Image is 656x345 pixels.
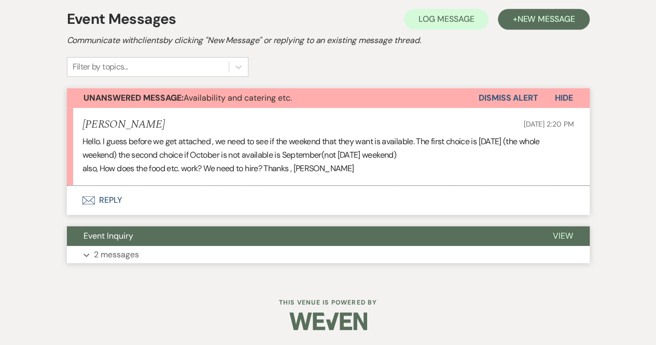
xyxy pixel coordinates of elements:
[404,9,488,30] button: Log Message
[67,186,590,215] button: Reply
[94,248,139,261] p: 2 messages
[82,118,165,131] h5: [PERSON_NAME]
[538,88,590,108] button: Hide
[498,9,589,30] button: +New Message
[479,88,538,108] button: Dismiss Alert
[289,303,367,339] img: Weven Logo
[83,92,292,103] span: Availability and catering etc.
[67,88,479,108] button: Unanswered Message:Availability and catering etc.
[67,246,590,264] button: 2 messages
[523,119,574,129] span: [DATE] 2:20 PM
[517,13,575,24] span: New Message
[67,8,176,30] h1: Event Messages
[555,92,573,103] span: Hide
[536,226,590,246] button: View
[67,34,590,47] h2: Communicate with clients by clicking "New Message" or replying to an existing message thread.
[67,226,536,246] button: Event Inquiry
[82,135,574,161] p: Hello. I guess before we get attached , we need to see if the weekend that they want is available...
[553,230,573,241] span: View
[83,230,133,241] span: Event Inquiry
[83,92,184,103] strong: Unanswered Message:
[73,61,128,73] div: Filter by topics...
[82,162,574,175] p: also, How does the food etc. work? We need to hire? Thanks , [PERSON_NAME]
[418,13,474,24] span: Log Message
